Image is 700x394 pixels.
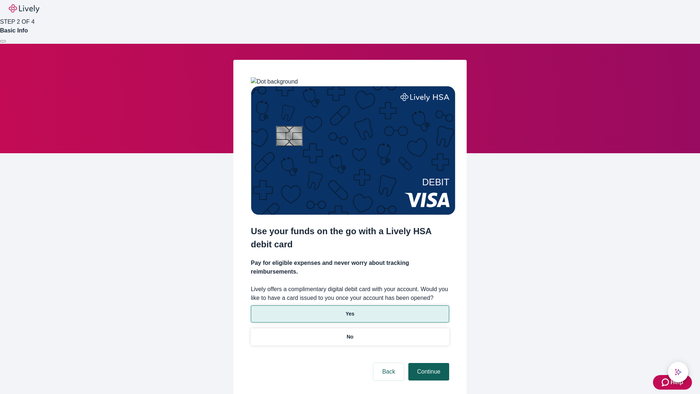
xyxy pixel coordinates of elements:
img: Debit card [251,86,455,215]
h2: Use your funds on the go with a Lively HSA debit card [251,225,449,251]
button: Back [373,363,404,381]
p: No [347,333,354,341]
h4: Pay for eligible expenses and never worry about tracking reimbursements. [251,259,449,276]
button: Continue [408,363,449,381]
img: Lively [9,4,39,13]
svg: Zendesk support icon [662,378,670,387]
label: Lively offers a complimentary digital debit card with your account. Would you like to have a card... [251,285,449,302]
button: chat [668,362,688,382]
p: Yes [346,310,354,318]
button: Zendesk support iconHelp [653,375,692,390]
button: Yes [251,305,449,322]
span: Help [670,378,683,387]
img: Dot background [251,77,298,86]
button: No [251,328,449,345]
svg: Lively AI Assistant [674,368,682,376]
